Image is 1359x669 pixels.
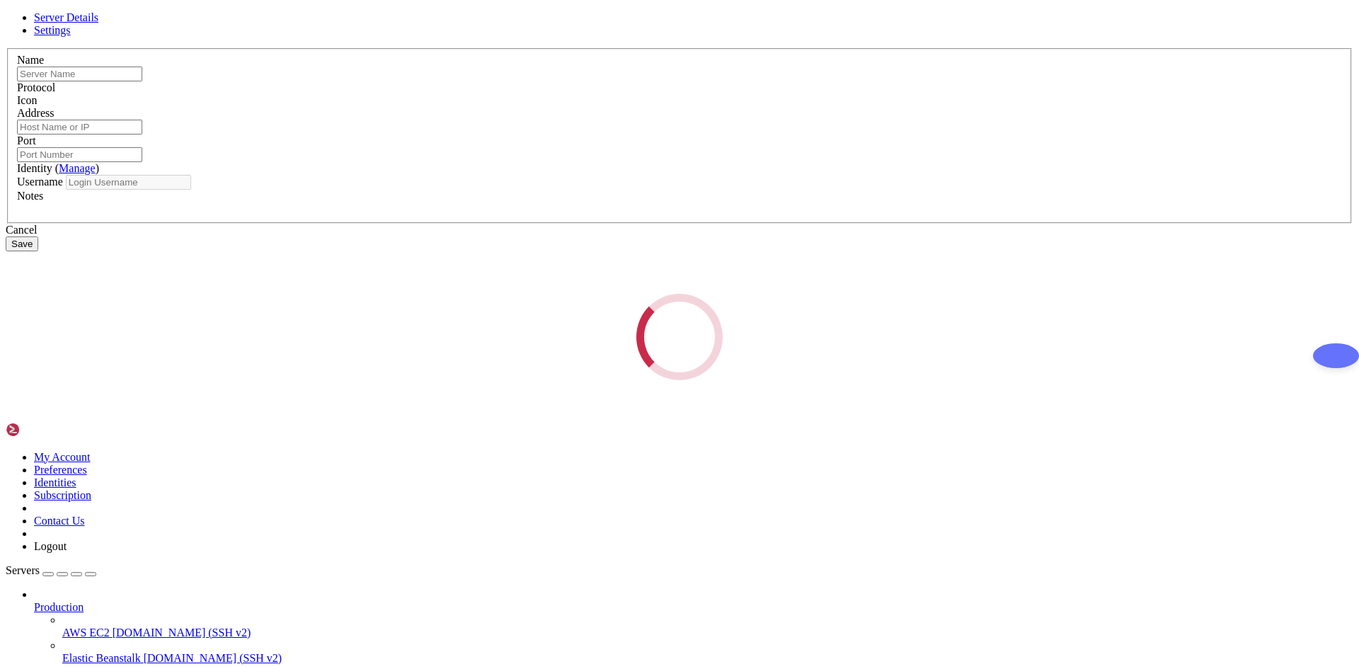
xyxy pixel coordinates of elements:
span: ( ) [55,162,99,174]
x-row: Access denied [6,6,1175,18]
label: Address [17,107,54,119]
x-row: root@[TECHNICAL_ID]'s password: [6,18,1175,30]
button: Save [6,236,38,251]
a: Production [34,601,1353,614]
span: AWS EC2 [62,627,110,639]
label: Identity [17,162,99,174]
a: Servers [6,564,96,576]
input: Server Name [17,67,142,81]
x-row: root@[TECHNICAL_ID]'s password: [6,42,1175,54]
span: Servers [6,564,40,576]
span: Production [34,601,84,613]
input: Port Number [17,147,142,162]
span: Elastic Beanstalk [62,652,141,664]
label: Icon [17,94,37,106]
a: Elastic Beanstalk [DOMAIN_NAME] (SSH v2) [62,652,1353,665]
a: Preferences [34,464,87,476]
a: Contact Us [34,515,85,527]
label: Notes [17,190,43,202]
li: Elastic Beanstalk [DOMAIN_NAME] (SSH v2) [62,639,1353,665]
input: Host Name or IP [17,120,142,135]
div: Cancel [6,224,1353,236]
label: Port [17,135,36,147]
span: [DOMAIN_NAME] (SSH v2) [113,627,251,639]
div: Loading... [621,278,738,394]
input: Login Username [66,175,191,190]
a: Settings [34,24,71,36]
span: [DOMAIN_NAME] (SSH v2) [144,652,282,664]
li: AWS EC2 [DOMAIN_NAME] (SSH v2) [62,614,1353,639]
a: Identities [34,476,76,488]
a: Logout [34,540,67,552]
a: Server Details [34,11,98,23]
div: (33, 5) [202,66,208,78]
a: AWS EC2 [DOMAIN_NAME] (SSH v2) [62,627,1353,639]
x-row: Access denied [6,30,1175,42]
img: Shellngn [6,423,87,437]
label: Name [17,54,44,66]
a: Manage [59,162,96,174]
label: Username [17,176,63,188]
x-row: Access denied [6,54,1175,66]
label: Protocol [17,81,55,93]
x-row: root@[TECHNICAL_ID]'s password: [6,66,1175,78]
a: My Account [34,451,91,463]
a: Subscription [34,489,91,501]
